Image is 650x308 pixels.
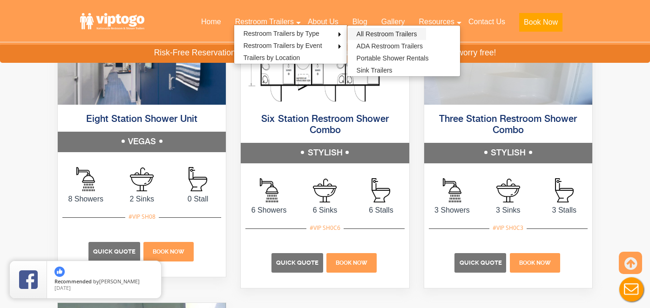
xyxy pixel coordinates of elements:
[301,12,345,32] a: About Us
[234,52,310,64] a: Trailers by Location
[271,258,325,266] a: Quick Quote
[519,260,551,266] span: Book Now
[125,211,159,223] div: #VIP SH08
[261,114,388,135] a: Six Station Restroom Shower Combo
[345,12,374,32] a: Blog
[76,167,95,191] img: an icon of Shower
[336,260,367,266] span: Book Now
[86,114,197,124] a: Eight Station Shower Unit
[194,12,228,32] a: Home
[347,28,427,40] a: All Restroom Trailers
[347,52,438,64] a: Portable Shower Rentals
[260,178,278,202] img: an icon of Shower
[519,13,562,32] button: Book Now
[347,40,432,52] a: ADA Restroom Trailers
[325,258,379,266] a: Book Now
[374,12,412,32] a: Gallery
[412,12,461,32] a: Resources
[353,205,409,216] span: 6 Stalls
[439,114,577,135] a: Three Station Restroom Shower Combo
[114,194,169,205] span: 2 Sinks
[297,205,353,216] span: 6 Sinks
[88,247,142,255] a: Quick Quote
[424,205,480,216] span: 3 Showers
[555,178,574,202] img: an icon of stall
[613,271,650,308] button: Live Chat
[58,132,226,152] h5: VEGAS
[372,178,390,202] img: an icon of stall
[454,258,508,266] a: Quick Quote
[228,12,301,32] a: Restroom Trailers
[424,143,592,163] h5: STYLISH
[234,40,332,52] a: Restroom Trailers by Event
[19,270,38,289] img: Review Rating
[153,248,184,255] span: Book Now
[189,167,207,191] img: an icon of stall
[461,12,512,32] a: Contact Us
[459,259,501,266] span: Quick Quote
[241,205,297,216] span: 6 Showers
[54,267,65,277] img: thumbs up icon
[99,278,140,285] span: [PERSON_NAME]
[234,27,329,40] a: Restroom Trailers by Type
[54,278,92,285] span: Recommended
[130,167,154,191] img: an icon of sink
[536,205,592,216] span: 3 Stalls
[496,179,520,202] img: an icon of sink
[347,64,402,76] a: Sink Trailers
[241,143,409,163] h5: STYLISH
[276,259,318,266] span: Quick Quote
[58,194,114,205] span: 8 Showers
[170,194,226,205] span: 0 Stall
[54,284,71,291] span: [DATE]
[489,222,527,234] div: #VIP SH0C3
[142,247,196,255] a: Book Now
[306,222,344,234] div: #VIP SH0C6
[313,179,337,202] img: an icon of sink
[480,205,536,216] span: 3 Sinks
[443,178,461,202] img: an icon of Shower
[508,258,562,266] a: Book Now
[512,12,569,37] a: Book Now
[54,279,154,285] span: by
[93,248,135,255] span: Quick Quote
